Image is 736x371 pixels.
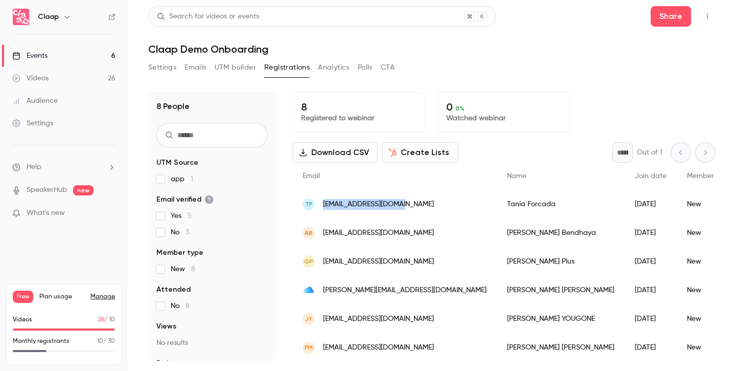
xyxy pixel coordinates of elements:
span: Attended [156,285,191,295]
span: [EMAIL_ADDRESS][DOMAIN_NAME] [323,314,434,324]
span: Views [156,321,176,332]
span: app [171,174,193,184]
div: Videos [12,73,49,83]
span: What's new [27,208,65,219]
div: [PERSON_NAME] Plus [497,247,625,276]
div: [DATE] [625,190,677,219]
span: AB [305,228,313,237]
div: [DATE] [625,304,677,333]
h1: 8 People [156,100,190,113]
div: Events [12,51,48,61]
span: Email verified [156,194,214,205]
span: 10 [97,338,103,344]
span: Plan usage [39,293,84,301]
h6: Claap [38,12,59,22]
div: [PERSON_NAME] [PERSON_NAME] [497,276,625,304]
button: UTM builder [215,59,256,76]
div: [DATE] [625,247,677,276]
span: FM [305,343,313,352]
img: Claap [13,9,29,25]
p: Watched webinar [446,113,562,123]
p: Registered to webinar [301,113,417,123]
div: Search for videos or events [157,11,259,22]
a: SpeakerHub [27,185,67,195]
span: 1 [191,176,193,183]
span: [PERSON_NAME][EMAIL_ADDRESS][DOMAIN_NAME] [323,285,487,296]
span: Yes [171,211,192,221]
p: / 30 [97,337,115,346]
li: help-dropdown-opener [12,162,116,172]
span: 0 % [455,105,465,112]
span: 8 [186,302,190,310]
p: No results [156,338,268,348]
button: Emails [185,59,206,76]
button: Registrations [264,59,310,76]
span: Member type [687,172,731,180]
p: Out of 1 [637,147,662,158]
div: [DATE] [625,276,677,304]
button: Create Lists [382,142,458,163]
iframe: Noticeable Trigger [103,209,116,218]
p: / 10 [98,315,115,324]
span: Join date [635,172,666,180]
span: 26 [98,317,104,323]
span: [EMAIL_ADDRESS][DOMAIN_NAME] [323,342,434,353]
span: GP [304,257,313,266]
div: Tania Forcada [497,190,625,219]
button: CTA [381,59,395,76]
button: Settings [148,59,176,76]
span: Referrer [156,358,185,368]
span: No [171,227,189,237]
a: Manage [90,293,115,301]
h1: Claap Demo Onboarding [148,43,716,55]
span: Member type [156,248,203,258]
span: JY [305,314,312,323]
span: Name [507,172,526,180]
span: Email [303,172,320,180]
p: 0 [446,101,562,113]
div: Audience [12,96,58,106]
p: 8 [301,101,417,113]
span: 3 [186,229,189,236]
span: UTM Source [156,158,198,168]
span: TF [305,200,312,209]
button: Analytics [318,59,350,76]
button: Share [651,6,691,27]
span: [EMAIL_ADDRESS][DOMAIN_NAME] [323,228,434,238]
img: me.com [303,284,315,296]
span: Help [27,162,41,172]
span: new [73,185,94,195]
span: [EMAIL_ADDRESS][DOMAIN_NAME] [323,256,434,267]
div: Settings [12,118,53,128]
div: [DATE] [625,219,677,247]
span: 5 [188,212,192,220]
span: New [171,264,195,274]
span: 8 [191,266,195,273]
button: Polls [358,59,373,76]
span: Free [13,291,33,303]
p: Monthly registrants [13,337,70,346]
span: [EMAIL_ADDRESS][DOMAIN_NAME] [323,199,434,210]
div: [PERSON_NAME] Bendhaya [497,219,625,247]
button: Download CSV [292,142,378,163]
div: [PERSON_NAME] YOUGONE [497,304,625,333]
p: Videos [13,315,32,324]
span: No [171,301,190,311]
div: [DATE] [625,333,677,362]
div: [PERSON_NAME] [PERSON_NAME] [497,333,625,362]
